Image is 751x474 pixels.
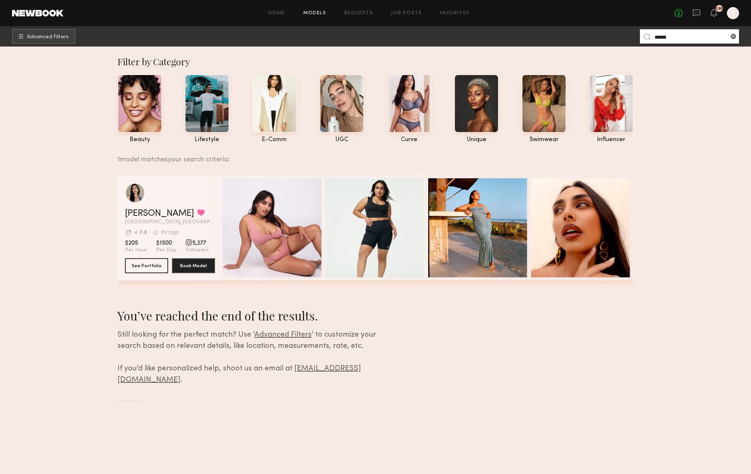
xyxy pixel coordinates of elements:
button: Book Model [172,258,215,273]
div: swimwear [522,137,566,143]
span: [GEOGRAPHIC_DATA], [GEOGRAPHIC_DATA] [125,220,215,225]
div: lifestyle [185,137,229,143]
button: See Portfolio [125,258,168,273]
div: unique [454,137,499,143]
div: 1 model matches your search criteria: [117,147,628,163]
a: Job Posts [391,11,422,16]
a: J [727,7,739,19]
a: Models [303,11,326,16]
a: [PERSON_NAME] [125,209,194,218]
span: $1500 [156,239,176,247]
span: Advanced Filters [27,35,69,40]
div: e-comm [252,137,297,143]
div: 1hr ago [161,230,179,235]
div: 135 [716,7,722,11]
div: < 3 d [134,230,147,235]
div: UGC [319,137,364,143]
span: Advanced Filters [254,331,312,339]
div: grid [117,175,634,289]
div: beauty [117,137,162,143]
a: Requests [344,11,373,16]
div: Filter by Category [117,56,634,68]
div: influencer [589,137,634,143]
a: Home [268,11,285,16]
div: You’ve reached the end of the results. [117,307,400,324]
a: Favorites [440,11,470,16]
button: Advanced Filters [12,29,75,44]
div: curve [387,137,432,143]
span: Per Hour [125,247,147,254]
div: Still looking for the perfect match? Use ‘ ’ to customize your search based on relevant details, ... [117,330,400,386]
span: Per Day [156,247,176,254]
span: Followers [185,247,209,254]
span: 5,277 [185,239,209,247]
span: $205 [125,239,147,247]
